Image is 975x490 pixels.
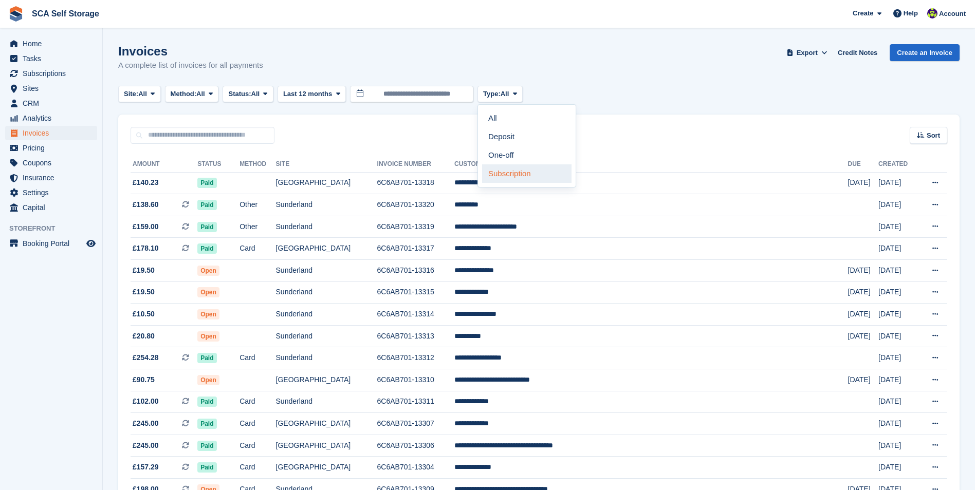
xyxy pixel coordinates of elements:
[23,111,84,125] span: Analytics
[197,287,219,297] span: Open
[133,177,159,188] span: £140.23
[9,223,102,234] span: Storefront
[278,86,346,103] button: Last 12 months
[5,111,97,125] a: menu
[133,418,159,429] span: £245.00
[878,281,918,304] td: [DATE]
[377,391,454,413] td: 6C6AB701-13311
[377,238,454,260] td: 6C6AB701-13317
[482,146,572,164] a: One-off
[23,200,84,215] span: Capital
[5,81,97,96] a: menu
[878,194,918,216] td: [DATE]
[5,126,97,140] a: menu
[23,185,84,200] span: Settings
[377,304,454,326] td: 6C6AB701-13314
[23,81,84,96] span: Sites
[5,36,97,51] a: menu
[197,309,219,319] span: Open
[23,96,84,110] span: CRM
[197,266,219,276] span: Open
[133,331,155,342] span: £20.80
[23,51,84,66] span: Tasks
[118,44,263,58] h1: Invoices
[197,178,216,188] span: Paid
[5,141,97,155] a: menu
[276,172,377,194] td: [GEOGRAPHIC_DATA]
[23,156,84,170] span: Coupons
[240,413,275,435] td: Card
[276,347,377,369] td: Sunderland
[834,44,881,61] a: Credit Notes
[133,462,159,473] span: £157.29
[276,325,377,347] td: Sunderland
[240,435,275,457] td: Card
[878,413,918,435] td: [DATE]
[240,194,275,216] td: Other
[878,457,918,479] td: [DATE]
[878,156,918,173] th: Created
[377,413,454,435] td: 6C6AB701-13307
[377,260,454,282] td: 6C6AB701-13316
[240,457,275,479] td: Card
[5,156,97,170] a: menu
[784,44,830,61] button: Export
[927,8,937,18] img: Thomas Webb
[197,353,216,363] span: Paid
[276,238,377,260] td: [GEOGRAPHIC_DATA]
[276,304,377,326] td: Sunderland
[197,462,216,473] span: Paid
[240,347,275,369] td: Card
[133,374,155,385] span: £90.75
[482,164,572,183] a: Subscription
[23,141,84,155] span: Pricing
[904,8,918,18] span: Help
[8,6,24,22] img: stora-icon-8386f47178a22dfd0bd8f6a31ec36ba5ce8667c1dd55bd0f319d3a0aa187defe.svg
[477,86,523,103] button: Type: All
[377,156,454,173] th: Invoice Number
[848,156,879,173] th: Due
[251,89,260,99] span: All
[878,325,918,347] td: [DATE]
[23,171,84,185] span: Insurance
[197,222,216,232] span: Paid
[23,66,84,81] span: Subscriptions
[878,260,918,282] td: [DATE]
[276,194,377,216] td: Sunderland
[133,265,155,276] span: £19.50
[197,331,219,342] span: Open
[240,391,275,413] td: Card
[240,156,275,173] th: Method
[171,89,197,99] span: Method:
[878,304,918,326] td: [DATE]
[133,287,155,297] span: £19.50
[878,435,918,457] td: [DATE]
[501,89,509,99] span: All
[5,200,97,215] a: menu
[853,8,873,18] span: Create
[848,325,879,347] td: [DATE]
[848,369,879,391] td: [DATE]
[482,109,572,127] a: All
[197,441,216,451] span: Paid
[878,391,918,413] td: [DATE]
[377,172,454,194] td: 6C6AB701-13318
[283,89,332,99] span: Last 12 months
[23,36,84,51] span: Home
[197,419,216,429] span: Paid
[197,200,216,210] span: Paid
[377,369,454,391] td: 6C6AB701-13310
[797,48,818,58] span: Export
[133,243,159,254] span: £178.10
[848,304,879,326] td: [DATE]
[483,89,501,99] span: Type:
[133,352,159,363] span: £254.28
[240,216,275,238] td: Other
[482,127,572,146] a: Deposit
[196,89,205,99] span: All
[5,171,97,185] a: menu
[276,260,377,282] td: Sunderland
[5,51,97,66] a: menu
[223,86,273,103] button: Status: All
[5,96,97,110] a: menu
